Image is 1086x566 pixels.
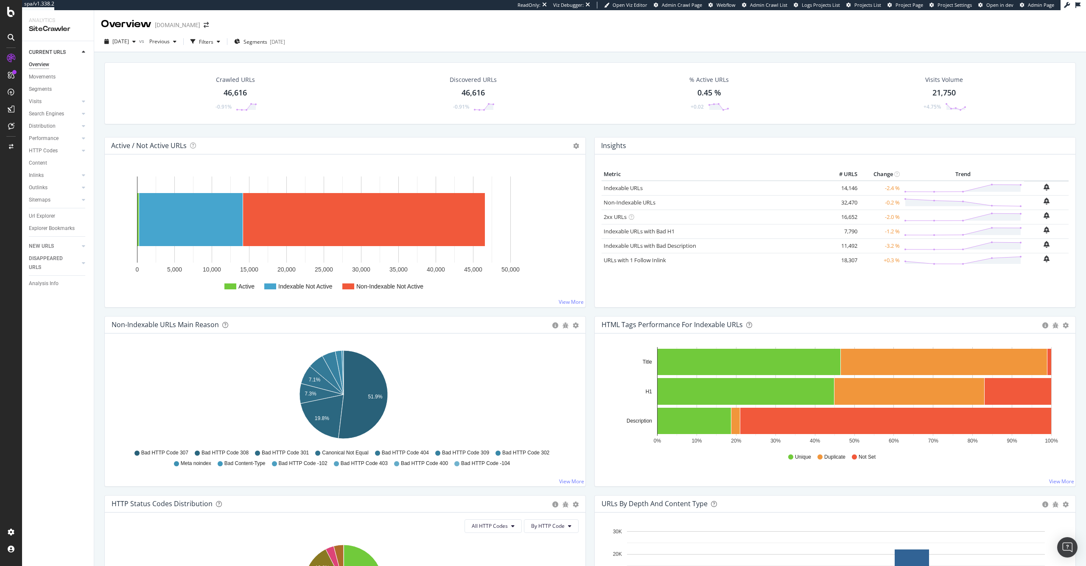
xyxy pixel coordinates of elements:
a: Non-Indexable URLs [604,199,655,206]
div: Url Explorer [29,212,55,221]
span: Bad HTTP Code 404 [382,449,429,457]
svg: A chart. [112,347,576,446]
a: Content [29,159,88,168]
div: gear [573,322,579,328]
text: 90% [1007,438,1017,444]
div: bell-plus [1044,227,1050,233]
a: Indexable URLs with Bad H1 [604,227,675,235]
div: Filters [199,38,213,45]
text: Active [238,283,255,290]
div: Visits Volume [925,76,963,84]
a: Project Settings [929,2,972,8]
text: Indexable Not Active [278,283,333,290]
div: DISAPPEARED URLS [29,254,72,272]
div: Distribution [29,122,56,131]
span: Open Viz Editor [613,2,647,8]
span: Project Settings [938,2,972,8]
th: Trend [902,168,1024,181]
a: View More [559,298,584,305]
div: gear [1063,322,1069,328]
div: Analytics [29,17,87,24]
a: CURRENT URLS [29,48,79,57]
a: Distribution [29,122,79,131]
div: SiteCrawler [29,24,87,34]
div: Overview [29,60,49,69]
div: bug [1052,502,1058,507]
td: +0.3 % [859,253,902,267]
svg: A chart. [602,347,1066,446]
a: Movements [29,73,88,81]
h4: Insights [601,140,626,151]
span: Bad HTTP Code 403 [341,460,388,467]
a: Admin Crawl List [742,2,787,8]
a: Webflow [708,2,736,8]
div: circle-info [552,322,558,328]
span: Bad HTTP Code 302 [502,449,549,457]
span: Bad HTTP Code 309 [442,449,489,457]
button: Filters [187,35,224,48]
div: Non-Indexable URLs Main Reason [112,320,219,329]
button: By HTTP Code [524,519,579,533]
div: Sitemaps [29,196,50,205]
span: Bad HTTP Code 308 [202,449,249,457]
div: Analysis Info [29,279,59,288]
span: Not Set [859,454,876,461]
a: View More [1049,478,1074,485]
span: Unique [795,454,811,461]
a: URLs with 1 Follow Inlink [604,256,666,264]
div: Discovered URLs [450,76,497,84]
div: 46,616 [462,87,485,98]
div: NEW URLS [29,242,54,251]
span: By HTTP Code [531,522,565,530]
a: Project Page [887,2,923,8]
text: 50,000 [501,266,520,273]
span: 2025 Oct. 5th [112,38,129,45]
text: 10,000 [203,266,221,273]
div: HTTP Status Codes Distribution [112,499,213,508]
a: NEW URLS [29,242,79,251]
div: A chart. [112,168,579,300]
td: -1.2 % [859,224,902,238]
text: 15,000 [240,266,258,273]
div: Viz Debugger: [553,2,584,8]
text: 80% [968,438,978,444]
span: Bad HTTP Code 307 [141,449,188,457]
span: Admin Page [1028,2,1054,8]
div: bug [563,502,568,507]
span: All HTTP Codes [472,522,508,530]
div: Movements [29,73,56,81]
text: 30,000 [352,266,370,273]
span: Duplicate [824,454,845,461]
div: Inlinks [29,171,44,180]
div: bell-plus [1044,184,1050,191]
span: Segments [244,38,267,45]
a: Indexable URLs [604,184,643,192]
text: 35,000 [389,266,408,273]
span: Bad HTTP Code 301 [262,449,309,457]
text: 5,000 [167,266,182,273]
div: bell-plus [1044,255,1050,262]
th: Metric [602,168,826,181]
text: Title [643,359,652,365]
a: Search Engines [29,109,79,118]
div: Content [29,159,47,168]
text: 10% [691,438,702,444]
div: -0.91% [216,103,232,110]
a: Overview [29,60,88,69]
text: 51.9% [368,394,382,400]
text: 100% [1045,438,1058,444]
a: Logs Projects List [794,2,840,8]
div: Visits [29,97,42,106]
span: Logs Projects List [802,2,840,8]
text: 0% [654,438,661,444]
span: Bad HTTP Code -102 [279,460,327,467]
text: 30K [613,529,622,535]
div: 0.45 % [697,87,721,98]
button: Previous [146,35,180,48]
div: CURRENT URLS [29,48,66,57]
span: Bad HTTP Code 400 [401,460,448,467]
td: 11,492 [826,238,859,253]
div: URLs by Depth and Content Type [602,499,708,508]
span: Open in dev [986,2,1013,8]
